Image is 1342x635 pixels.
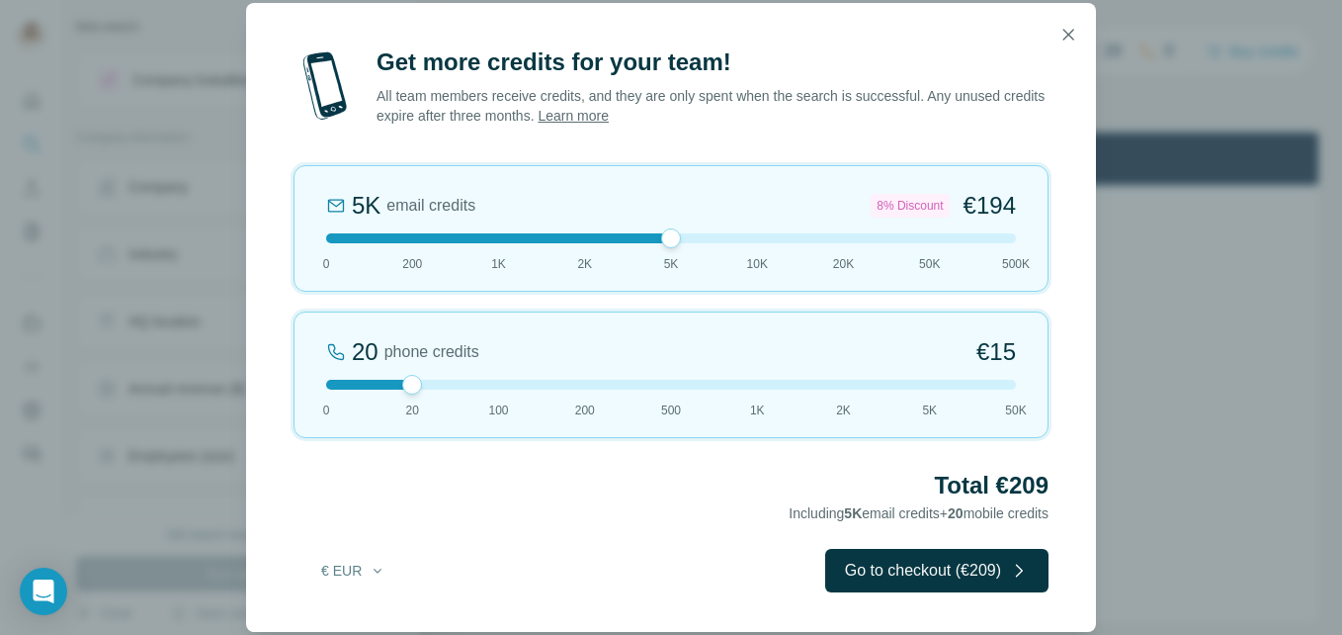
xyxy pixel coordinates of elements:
[384,340,479,364] span: phone credits
[488,402,508,419] span: 100
[352,190,380,222] div: 5K
[871,194,949,218] div: 8% Discount
[789,505,1048,521] span: Including email credits + mobile credits
[833,255,854,273] span: 20K
[402,255,422,273] span: 200
[661,402,681,419] span: 500
[1002,255,1030,273] span: 500K
[352,336,378,368] div: 20
[577,255,592,273] span: 2K
[307,553,399,589] button: € EUR
[377,86,1048,126] p: All team members receive credits, and they are only spent when the search is successful. Any unus...
[20,568,67,615] div: Open Intercom Messenger
[976,336,1016,368] span: €15
[922,402,937,419] span: 5K
[825,549,1048,592] button: Go to checkout (€209)
[386,194,475,218] span: email credits
[406,402,419,419] span: 20
[323,255,330,273] span: 0
[844,505,862,521] span: 5K
[948,505,964,521] span: 20
[575,402,595,419] span: 200
[750,402,765,419] span: 1K
[538,108,609,124] a: Learn more
[664,255,679,273] span: 5K
[964,190,1016,222] span: €194
[323,402,330,419] span: 0
[294,46,357,126] img: mobile-phone
[294,4,572,47] div: Upgrade plan for full access to Surfe
[1005,402,1026,419] span: 50K
[747,255,768,273] span: 10K
[836,402,851,419] span: 2K
[491,255,506,273] span: 1K
[919,255,940,273] span: 50K
[294,470,1048,501] h2: Total €209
